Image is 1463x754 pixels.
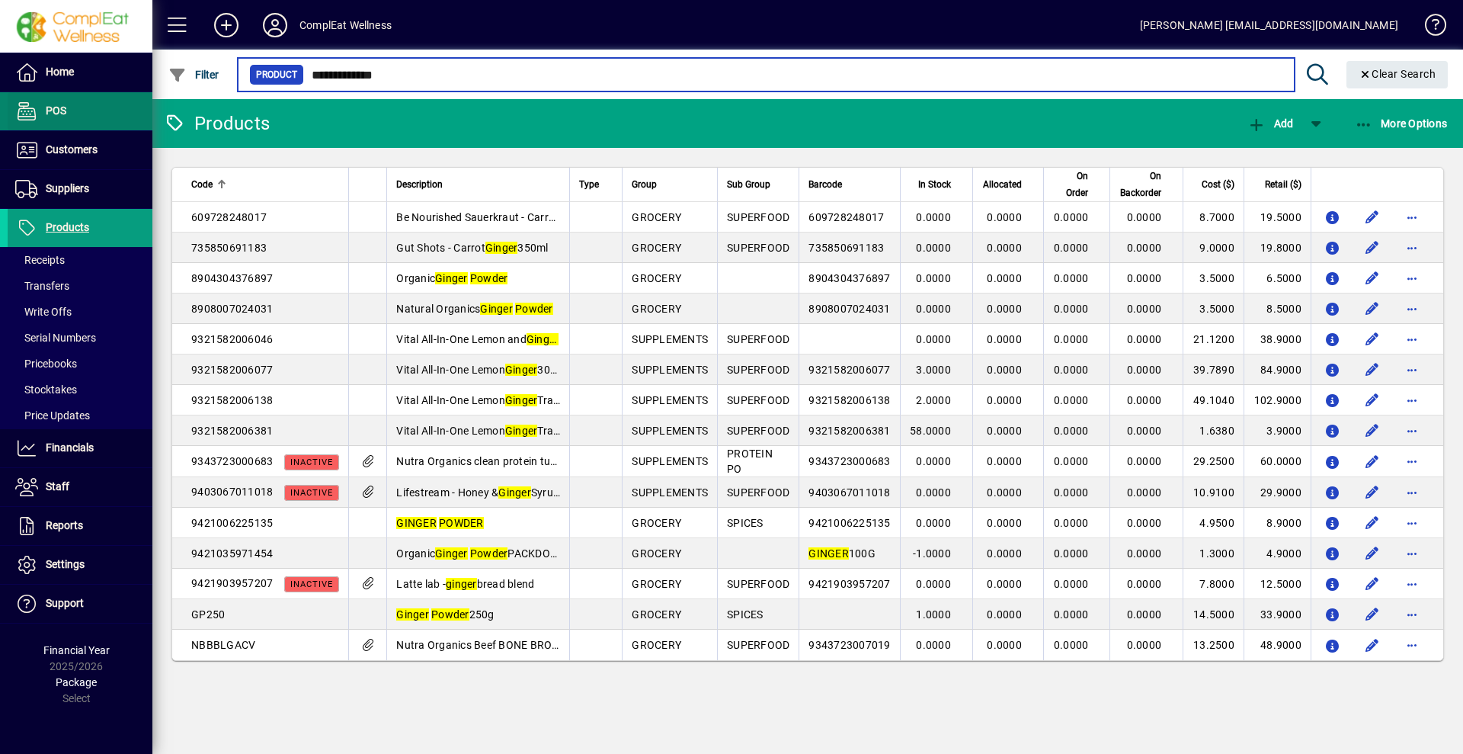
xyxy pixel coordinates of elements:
span: GROCERY [632,242,681,254]
span: Suppliers [46,182,89,194]
span: 0.0000 [1054,639,1089,651]
span: SUPERFOOD [727,242,789,254]
button: Edit [1360,205,1385,229]
span: Add [1247,117,1293,130]
span: Organic PACKDOWN 100g [396,547,594,560]
a: Financials [8,429,152,467]
span: Stocktakes [15,383,77,396]
span: 9421035971454 [191,547,273,560]
em: Ginger [396,608,429,621]
button: More options [1400,358,1424,382]
button: Edit [1360,633,1385,657]
td: 49.1040 [1183,385,1244,416]
a: Write Offs [8,299,152,325]
span: 9321582006077 [808,364,890,376]
button: More options [1400,449,1424,473]
span: 0.0000 [1054,517,1089,529]
span: 0.0000 [1054,242,1089,254]
td: 19.5000 [1244,202,1311,233]
span: Price Updates [15,409,90,422]
span: 0.0000 [1054,211,1089,223]
span: 0.0000 [1127,486,1162,499]
span: 0.0000 [987,333,1022,345]
button: Add [1244,110,1297,137]
a: Reports [8,507,152,545]
span: 9343723000683 [808,455,890,467]
span: GROCERY [632,639,681,651]
span: 0.0000 [1127,608,1162,621]
div: Products [164,111,270,136]
td: 84.9000 [1244,355,1311,385]
em: Ginger [498,486,531,499]
em: GINGER [808,547,849,560]
span: Clear Search [1359,68,1436,80]
div: Allocated [982,176,1036,193]
span: 0.0000 [916,455,951,467]
span: 0.0000 [1054,486,1089,499]
a: Home [8,53,152,91]
span: 0.0000 [1127,639,1162,651]
span: Allocated [983,176,1022,193]
span: 0.0000 [1054,547,1089,560]
span: Staff [46,480,69,493]
div: Type [579,176,613,193]
span: 9421006225135 [191,517,273,529]
span: 0.0000 [916,578,951,590]
span: 8908007024031 [191,303,273,315]
a: Suppliers [8,170,152,208]
td: 14.5000 [1183,599,1244,630]
span: GROCERY [632,272,681,284]
button: More options [1400,266,1424,290]
span: SUPERFOOD [727,364,789,376]
span: Natural Organics [396,303,552,315]
span: 0.0000 [1054,333,1089,345]
td: 10.9100 [1183,477,1244,508]
td: 4.9000 [1244,538,1311,569]
span: Vital All-In-One Lemon Travel Sachets 30's [396,394,630,406]
span: PROTEIN PO [727,448,773,475]
span: 0.0000 [1054,578,1089,590]
span: 0.0000 [987,272,1022,284]
span: SUPPLEMENTS [632,486,708,499]
span: Description [396,176,443,193]
span: SPICES [727,608,764,621]
em: Ginger [485,242,518,254]
span: GROCERY [632,303,681,315]
span: 0.0000 [1127,394,1162,406]
span: 250g [396,608,494,621]
button: More Options [1351,110,1452,137]
td: 60.0000 [1244,446,1311,477]
span: 0.0000 [1127,211,1162,223]
span: SUPERFOOD [727,639,789,651]
button: Edit [1360,511,1385,535]
span: 0.0000 [916,211,951,223]
span: 0.0000 [987,303,1022,315]
span: 9321582006138 [808,394,890,406]
span: 9421006225135 [808,517,890,529]
span: 0.0000 [1054,394,1089,406]
button: Add [202,11,251,39]
span: 0.0000 [1127,242,1162,254]
span: Be Nourished Sauerkraut - Carrot and 380g [396,211,638,223]
span: POS [46,104,66,117]
span: GROCERY [632,211,681,223]
span: Organic [396,272,507,284]
button: More options [1400,480,1424,505]
span: 8904304376897 [808,272,890,284]
span: SUPERFOOD [727,211,789,223]
span: Inactive [290,488,333,498]
div: On Order [1053,168,1102,201]
td: 12.5000 [1244,569,1311,599]
span: 0.0000 [1127,364,1162,376]
span: 0.0000 [916,486,951,499]
em: Ginger [505,364,538,376]
span: 0.0000 [987,364,1022,376]
span: Inactive [290,457,333,467]
button: More options [1400,327,1424,351]
span: Customers [46,143,98,156]
span: SUPERFOOD [727,578,789,590]
span: Inactive [290,579,333,589]
button: Edit [1360,297,1385,321]
div: Sub Group [727,176,789,193]
span: 0.0000 [1054,455,1089,467]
